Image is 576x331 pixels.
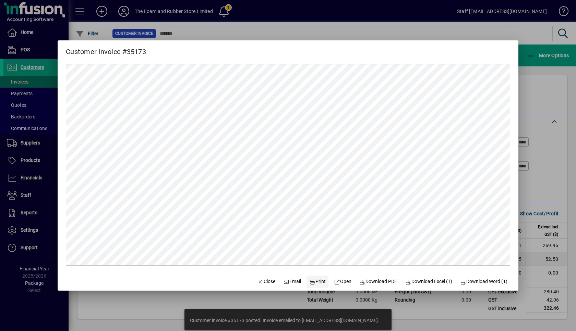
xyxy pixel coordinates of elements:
a: Open [331,276,354,288]
button: Close [255,276,278,288]
span: Open [334,278,351,285]
span: Download Word (1) [460,278,508,285]
button: Download Word (1) [458,276,511,288]
span: Download Excel (1) [405,278,452,285]
button: Print [307,276,328,288]
a: Download PDF [357,276,400,288]
span: Download PDF [360,278,397,285]
button: Email [281,276,304,288]
span: Close [257,278,275,285]
span: Print [309,278,326,285]
h2: Customer Invoice #35173 [58,40,154,57]
button: Download Excel (1) [403,276,455,288]
span: Email [284,278,301,285]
